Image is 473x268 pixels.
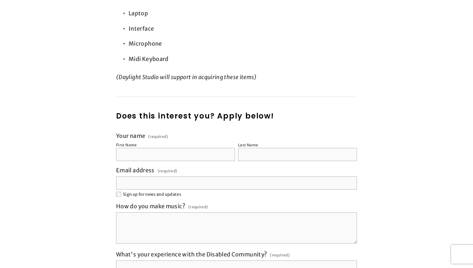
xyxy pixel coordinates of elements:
[129,53,357,65] p: Midi Keyboard
[123,192,181,197] span: Sign up for news and updates
[116,167,155,174] span: Email address
[116,110,357,122] h2: Does this interest you? Apply below!
[158,167,177,175] span: (required)
[129,7,357,20] p: Laptop
[116,73,257,81] em: (Daylight Studio will support in acquiring these items)
[129,38,357,50] p: Microphone
[188,203,208,211] span: (required)
[116,132,145,139] span: Your name
[116,192,121,197] input: Sign up for news and updates
[116,251,267,258] span: What's your experience with the Disabled Community?
[148,135,168,139] span: (required)
[238,143,258,147] div: Last Name
[129,23,357,35] p: Interface
[270,251,290,259] span: (required)
[116,143,137,147] div: First Name
[116,203,185,210] span: How do you make music?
